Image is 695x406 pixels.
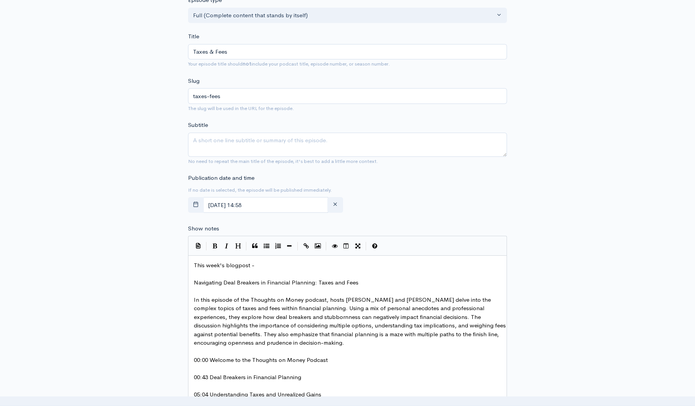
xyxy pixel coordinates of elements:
[209,240,221,252] button: Bold
[243,61,251,67] strong: not
[206,242,207,251] i: |
[188,61,390,67] small: Your episode title should include your podcast title, episode number, or season number.
[188,32,199,41] label: Title
[188,187,332,193] small: If no date is selected, the episode will be published immediately.
[188,44,507,60] input: What is the episode's title?
[194,279,358,286] span: Navigating Deal Breakers in Financial Planning: Taxes and Fees
[366,242,366,251] i: |
[194,356,328,363] span: 00:00 Welcome to the Thoughts on Money Podcast
[312,240,324,252] button: Insert Image
[188,197,204,213] button: toggle
[297,242,298,251] i: |
[188,105,294,112] small: The slug will be used in the URL for the episode.
[300,240,312,252] button: Create Link
[188,8,507,23] button: Full (Complete content that stands by itself)
[194,296,507,347] span: In this episode of the Thoughts on Money podcast, hosts [PERSON_NAME] and [PERSON_NAME] delve int...
[192,240,204,251] button: Insert Show Notes Template
[261,240,272,252] button: Generic List
[188,158,378,164] small: No need to repeat the main title of the episode, it's best to add a little more context.
[188,224,219,233] label: Show notes
[188,88,507,104] input: title-of-episode
[188,174,254,182] label: Publication date and time
[188,77,200,85] label: Slug
[246,242,247,251] i: |
[188,121,208,130] label: Subtitle
[284,240,295,252] button: Insert Horizontal Line
[329,240,340,252] button: Toggle Preview
[369,240,380,252] button: Markdown Guide
[194,373,301,381] span: 00:43 Deal Breakers in Financial Planning
[194,261,254,269] span: This week's blogpost -
[352,240,363,252] button: Toggle Fullscreen
[194,391,321,398] span: 05:04 Understanding Taxes and Unrealized Gains
[193,11,495,20] div: Full (Complete content that stands by itself)
[249,240,261,252] button: Quote
[232,240,244,252] button: Heading
[327,197,343,213] button: clear
[272,240,284,252] button: Numbered List
[340,240,352,252] button: Toggle Side by Side
[221,240,232,252] button: Italic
